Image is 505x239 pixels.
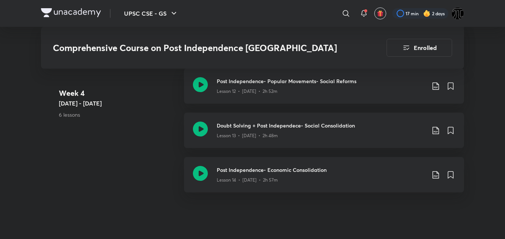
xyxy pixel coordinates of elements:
[59,111,178,119] p: 6 lessons
[59,88,178,99] h4: Week 4
[184,113,464,157] a: Doubt Solving + Post Independece- Social ConsolidationLesson 13 • [DATE] • 2h 48m
[184,68,464,113] a: Post Independence- Popular Movements- Social ReformsLesson 12 • [DATE] • 2h 52m
[184,157,464,201] a: Post Independence- Economic ConsolidationLesson 14 • [DATE] • 2h 57m
[41,8,101,17] img: Company Logo
[41,8,101,19] a: Company Logo
[451,7,464,20] img: Watcher
[217,122,425,129] h3: Doubt Solving + Post Independece- Social Consolidation
[423,10,431,17] img: streak
[217,166,425,174] h3: Post Independence- Economic Consolidation
[59,99,178,108] h5: [DATE] - [DATE]
[217,77,425,85] h3: Post Independence- Popular Movements- Social Reforms
[53,43,344,53] h3: Comprehensive Course on Post Independence [GEOGRAPHIC_DATA]
[377,10,384,17] img: avatar
[387,39,452,57] button: Enrolled
[217,177,278,183] p: Lesson 14 • [DATE] • 2h 57m
[120,6,183,21] button: UPSC CSE - GS
[374,7,386,19] button: avatar
[217,88,277,95] p: Lesson 12 • [DATE] • 2h 52m
[217,132,278,139] p: Lesson 13 • [DATE] • 2h 48m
